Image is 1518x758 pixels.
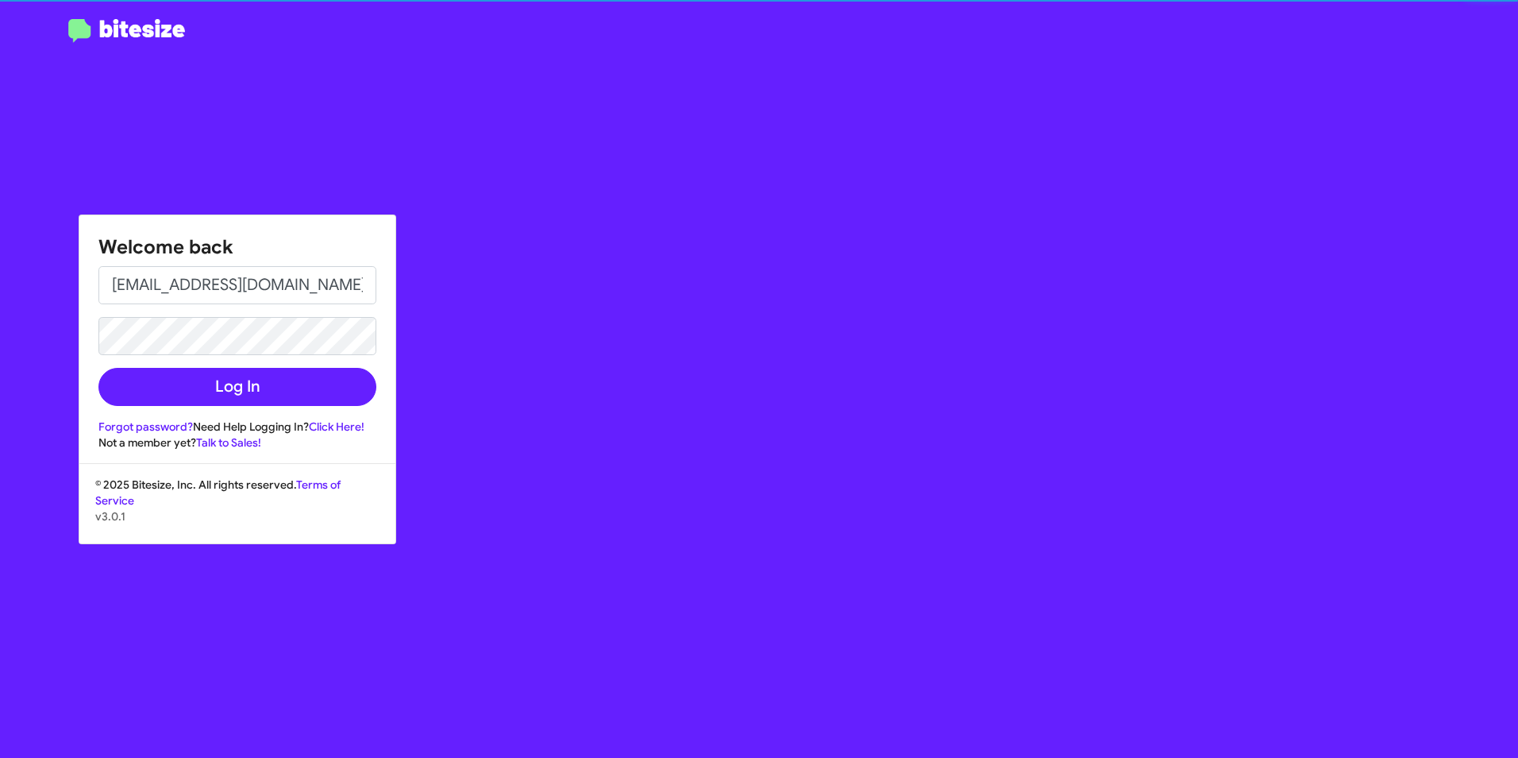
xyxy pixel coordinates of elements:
div: Need Help Logging In? [98,419,376,435]
a: Forgot password? [98,420,193,434]
div: © 2025 Bitesize, Inc. All rights reserved. [79,477,395,543]
a: Talk to Sales! [196,435,261,450]
a: Terms of Service [95,478,341,508]
a: Click Here! [309,420,364,434]
button: Log In [98,368,376,406]
input: Email address [98,266,376,304]
h1: Welcome back [98,234,376,260]
div: Not a member yet? [98,435,376,451]
p: v3.0.1 [95,509,379,524]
